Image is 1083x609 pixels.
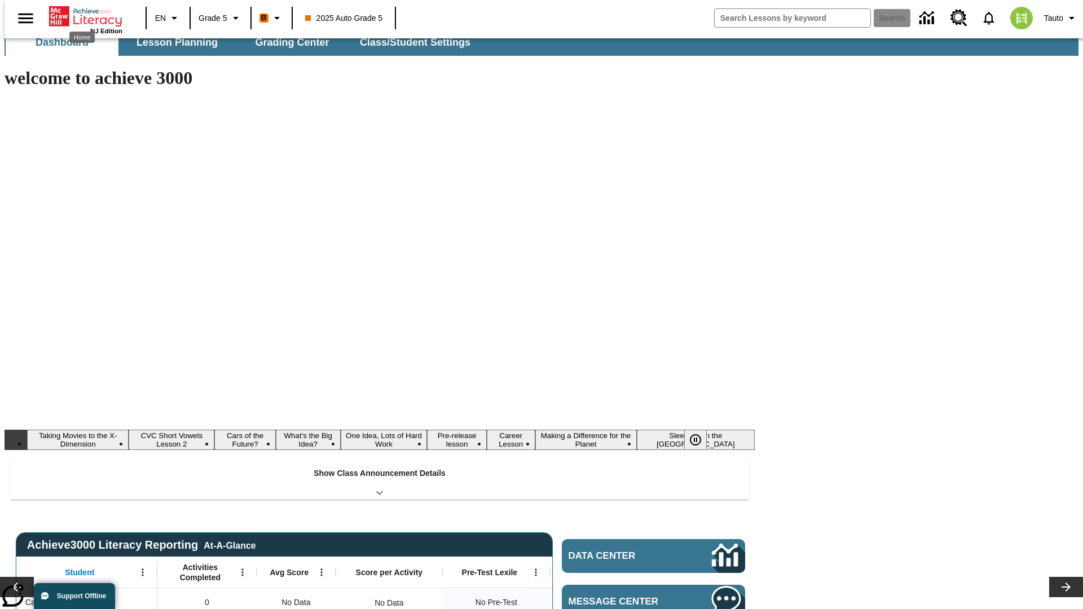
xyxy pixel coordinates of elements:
button: Profile/Settings [1040,8,1083,28]
span: Student [65,567,94,577]
span: Activities Completed [163,562,237,582]
img: avatar image [1010,7,1033,29]
span: B [261,11,267,25]
button: Slide 5 One Idea, Lots of Hard Work [341,430,428,450]
a: Data Center [913,3,944,34]
button: Pause [684,430,707,450]
span: Message Center [569,596,678,607]
button: Slide 7 Career Lesson [487,430,535,450]
button: Slide 6 Pre-release lesson [427,430,486,450]
a: Notifications [974,3,1003,33]
button: Select a new avatar [1003,3,1040,33]
span: 0 [205,597,209,608]
div: SubNavbar [5,29,481,56]
button: Grade: Grade 5, Select a grade [194,8,247,28]
span: Grade 5 [199,12,227,24]
span: Achieve3000 Literacy Reporting [27,539,256,551]
span: 2025 Auto Grade 5 [305,12,383,24]
button: Open Menu [313,564,330,581]
button: Dashboard [6,29,118,56]
p: Show Class Announcement Details [314,467,446,479]
span: Avg Score [270,567,309,577]
h1: welcome to achieve 3000 [5,68,755,89]
input: search field [715,9,870,27]
button: Language: EN, Select a language [150,8,186,28]
span: Score per Activity [356,567,423,577]
button: Boost Class color is orange. Change class color [255,8,288,28]
button: Slide 3 Cars of the Future? [214,430,275,450]
button: Class/Student Settings [351,29,479,56]
button: Open Menu [134,564,151,581]
span: Class/Student Settings [360,36,470,49]
button: Open Menu [234,564,251,581]
span: Data Center [569,550,674,562]
div: Show Class Announcement Details [10,461,749,500]
a: Resource Center, Will open in new tab [944,3,974,33]
a: Home [49,5,122,28]
button: Slide 4 What's the Big Idea? [276,430,341,450]
button: Slide 8 Making a Difference for the Planet [535,430,637,450]
span: Grading Center [255,36,329,49]
button: Grading Center [236,29,349,56]
span: Tauto [1044,12,1063,24]
body: Maximum 600 characters Press Escape to exit toolbar Press Alt + F10 to reach toolbar [5,9,165,19]
div: At-A-Glance [204,539,256,551]
div: Home [49,4,122,34]
p: Auto class announcement [DATE] 07:40:11 [5,9,165,19]
span: EN [155,12,166,24]
span: Support Offline [57,592,106,600]
button: Lesson carousel, Next [1049,577,1083,597]
button: Slide 9 Sleepless in the Animal Kingdom [637,430,755,450]
button: Open Menu [527,564,544,581]
button: Lesson Planning [121,29,234,56]
span: NJ Edition [90,28,122,34]
button: Support Offline [34,583,115,609]
span: Lesson Planning [137,36,218,49]
button: Slide 2 CVC Short Vowels Lesson 2 [129,430,214,450]
span: Dashboard [36,36,89,49]
div: SubNavbar [5,27,1078,56]
div: Home [69,32,95,43]
button: Slide 1 Taking Movies to the X-Dimension [27,430,129,450]
button: Open side menu [9,2,42,35]
a: Data Center [562,539,745,573]
span: No Pre-Test, Cat, Sautoen [476,597,517,608]
div: Pause [684,430,718,450]
span: Pre-Test Lexile [462,567,518,577]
